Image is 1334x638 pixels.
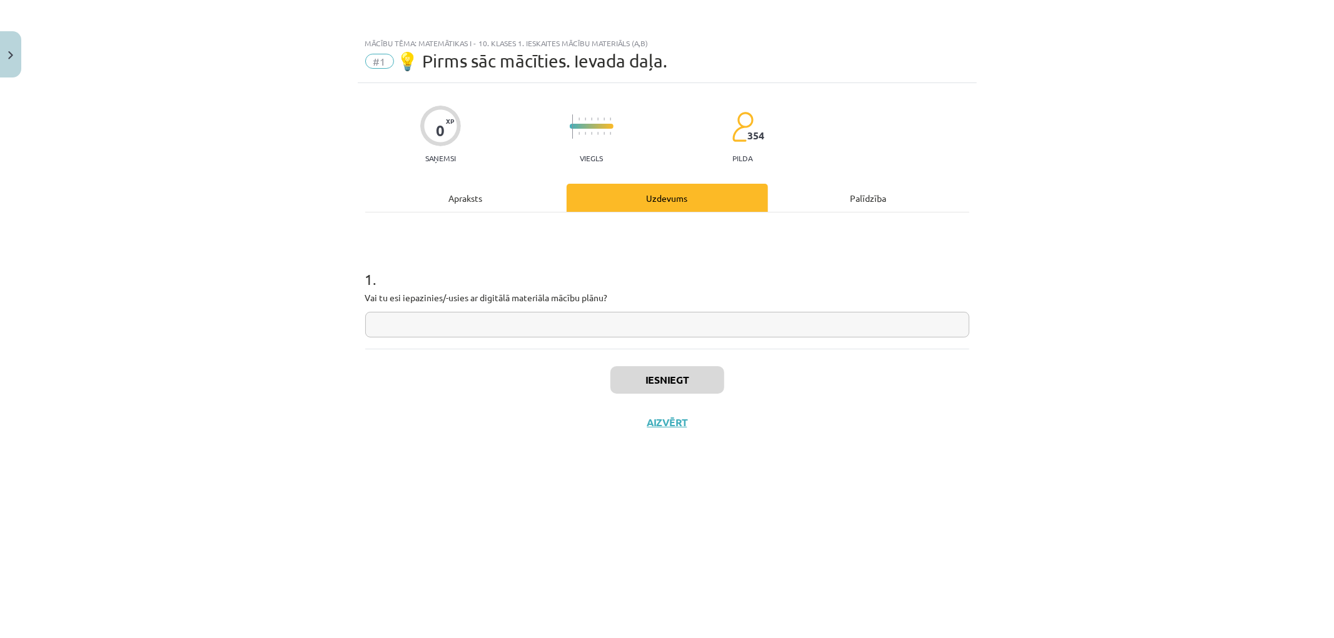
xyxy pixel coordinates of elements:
div: 0 [436,122,445,139]
img: icon-short-line-57e1e144782c952c97e751825c79c345078a6d821885a25fce030b3d8c18986b.svg [604,132,605,135]
p: pilda [732,154,752,162]
img: icon-short-line-57e1e144782c952c97e751825c79c345078a6d821885a25fce030b3d8c18986b.svg [610,117,611,121]
div: Mācību tēma: Matemātikas i - 10. klases 1. ieskaites mācību materiāls (a,b) [365,39,969,47]
span: XP [446,117,454,124]
img: icon-short-line-57e1e144782c952c97e751825c79c345078a6d821885a25fce030b3d8c18986b.svg [597,117,599,121]
button: Aizvērt [644,416,691,429]
img: icon-short-line-57e1e144782c952c97e751825c79c345078a6d821885a25fce030b3d8c18986b.svg [579,117,580,121]
button: Iesniegt [610,366,724,394]
span: 354 [747,130,764,141]
div: Palīdzība [768,184,969,212]
img: icon-short-line-57e1e144782c952c97e751825c79c345078a6d821885a25fce030b3d8c18986b.svg [579,132,580,135]
img: icon-short-line-57e1e144782c952c97e751825c79c345078a6d821885a25fce030b3d8c18986b.svg [585,117,586,121]
span: #1 [365,54,394,69]
img: icon-short-line-57e1e144782c952c97e751825c79c345078a6d821885a25fce030b3d8c18986b.svg [610,132,611,135]
h1: 1 . [365,249,969,287]
p: Viegls [580,154,603,162]
img: icon-long-line-d9ea69661e0d244f92f715978eff75569469978d946b2353a9bb055b3ed8787d.svg [572,114,574,139]
img: icon-short-line-57e1e144782c952c97e751825c79c345078a6d821885a25fce030b3d8c18986b.svg [585,132,586,135]
img: icon-short-line-57e1e144782c952c97e751825c79c345078a6d821885a25fce030b3d8c18986b.svg [604,117,605,121]
span: 💡 Pirms sāc mācīties. Ievada daļa. [397,51,668,71]
p: Saņemsi [420,154,461,162]
div: Apraksts [365,184,567,212]
img: icon-short-line-57e1e144782c952c97e751825c79c345078a6d821885a25fce030b3d8c18986b.svg [591,132,592,135]
img: icon-close-lesson-0947bae3869378f0d4975bcd49f059093ad1ed9edebbc8119c70593378902aed.svg [8,51,13,59]
img: students-c634bb4e5e11cddfef0936a35e636f08e4e9abd3cc4e673bd6f9a4125e45ecb1.svg [732,111,754,142]
img: icon-short-line-57e1e144782c952c97e751825c79c345078a6d821885a25fce030b3d8c18986b.svg [597,132,599,135]
p: Vai tu esi iepazinies/-usies ar digitālā materiāla mācību plānu? [365,291,969,304]
div: Uzdevums [567,184,768,212]
img: icon-short-line-57e1e144782c952c97e751825c79c345078a6d821885a25fce030b3d8c18986b.svg [591,117,592,121]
